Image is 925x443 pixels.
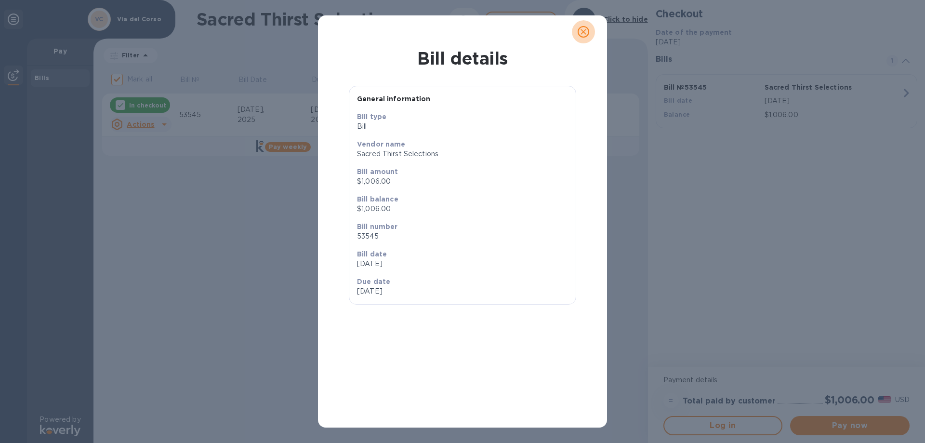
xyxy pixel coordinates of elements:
p: Sacred Thirst Selections [357,149,568,159]
b: Bill amount [357,168,398,175]
b: Vendor name [357,140,406,148]
h1: Bill details [326,48,599,68]
p: [DATE] [357,286,459,296]
b: Bill balance [357,195,398,203]
b: Bill type [357,113,386,121]
b: General information [357,95,431,103]
p: 53545 [357,231,568,242]
p: $1,006.00 [357,204,568,214]
p: [DATE] [357,259,568,269]
b: Bill date [357,250,387,258]
b: Bill number [357,223,398,230]
p: Bill [357,121,568,132]
button: close [572,20,595,43]
b: Due date [357,278,390,285]
p: $1,006.00 [357,176,568,187]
